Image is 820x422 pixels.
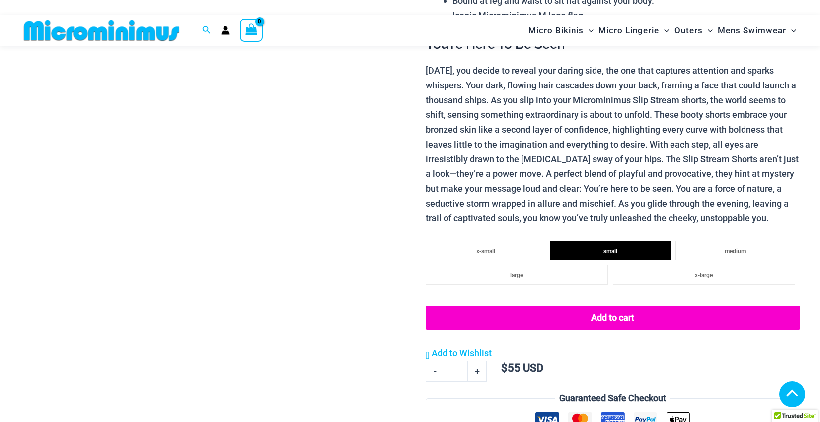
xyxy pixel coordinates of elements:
[715,18,799,43] a: Mens SwimwearMenu ToggleMenu Toggle
[672,18,715,43] a: OutersMenu ToggleMenu Toggle
[240,19,263,42] a: View Shopping Cart, empty
[598,18,659,43] span: Micro Lingerie
[786,18,796,43] span: Menu Toggle
[468,361,487,382] a: +
[725,248,746,254] span: medium
[426,265,608,285] li: large
[555,391,670,406] legend: Guaranteed Safe Checkout
[501,362,543,374] bdi: 55 USD
[452,8,800,23] li: Iconic Microminimus M logo flag.
[432,348,492,358] span: Add to Wishlist
[703,18,713,43] span: Menu Toggle
[675,241,795,260] li: medium
[596,18,671,43] a: Micro LingerieMenu ToggleMenu Toggle
[695,272,713,279] span: x-large
[584,18,594,43] span: Menu Toggle
[426,63,800,226] p: [DATE], you decide to reveal your daring side, the one that captures attention and sparks whisper...
[613,265,795,285] li: x-large
[426,241,545,260] li: x-small
[718,18,786,43] span: Mens Swimwear
[202,24,211,37] a: Search icon link
[20,19,183,42] img: MM SHOP LOGO FLAT
[603,248,617,254] span: small
[445,361,468,382] input: Product quantity
[528,18,584,43] span: Micro Bikinis
[426,346,492,361] a: Add to Wishlist
[501,362,508,374] span: $
[476,248,495,254] span: x-small
[510,272,523,279] span: large
[524,16,800,45] nav: Site Navigation
[550,241,670,260] li: small
[426,306,800,330] button: Add to cart
[426,361,445,382] a: -
[526,18,596,43] a: Micro BikinisMenu ToggleMenu Toggle
[659,18,669,43] span: Menu Toggle
[674,18,703,43] span: Outers
[221,26,230,35] a: Account icon link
